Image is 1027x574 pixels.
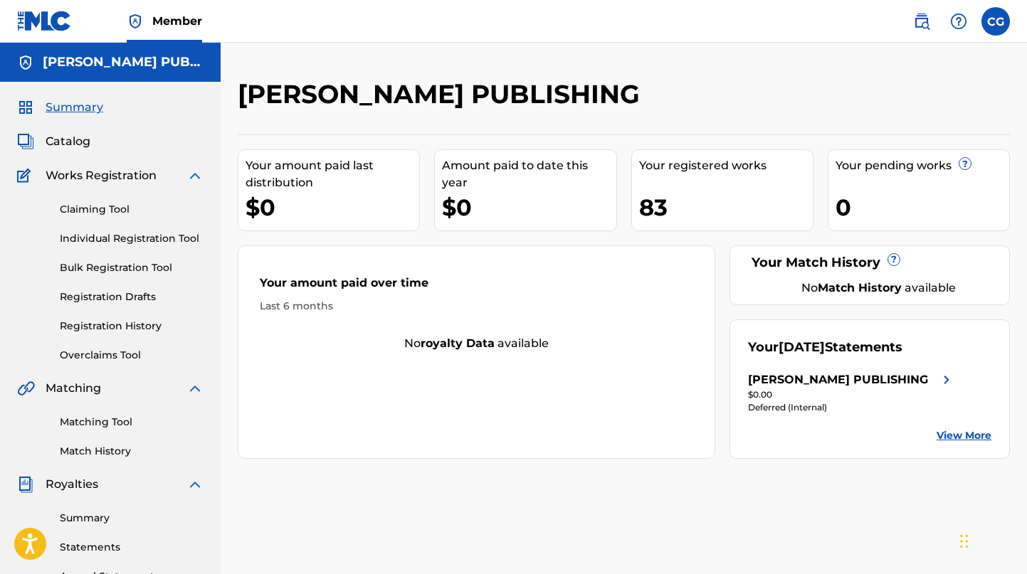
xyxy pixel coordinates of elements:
div: Your amount paid last distribution [246,157,419,191]
div: [PERSON_NAME] PUBLISHING [748,371,928,388]
span: Summary [46,99,103,116]
img: MLC Logo [17,11,72,31]
div: $0.00 [748,388,955,401]
a: Summary [60,511,204,526]
strong: royalty data [421,336,495,350]
h2: [PERSON_NAME] PUBLISHING [238,78,647,110]
span: ? [888,254,900,265]
div: No available [766,280,991,297]
strong: Match History [818,281,902,294]
span: [DATE] [779,339,825,355]
a: View More [937,428,991,443]
img: Top Rightsholder [127,13,144,30]
img: Works Registration [17,167,36,184]
img: Summary [17,99,34,116]
iframe: Resource Center [987,365,1027,482]
img: expand [186,380,204,397]
div: Last 6 months [260,299,693,314]
a: CatalogCatalog [17,133,90,150]
a: Bulk Registration Tool [60,260,204,275]
a: Matching Tool [60,415,204,430]
span: ? [959,158,971,169]
a: Individual Registration Tool [60,231,204,246]
iframe: Chat Widget [956,506,1027,574]
img: Accounts [17,54,34,71]
span: Works Registration [46,167,157,184]
div: Deferred (Internal) [748,401,955,414]
img: Catalog [17,133,34,150]
span: Matching [46,380,101,397]
img: right chevron icon [938,371,955,388]
div: User Menu [981,7,1010,36]
div: Your Match History [748,253,991,272]
div: $0 [246,191,419,223]
a: Claiming Tool [60,202,204,217]
img: help [950,13,967,30]
span: Member [152,13,202,29]
img: expand [186,167,204,184]
span: Catalog [46,133,90,150]
a: SummarySummary [17,99,103,116]
img: expand [186,476,204,493]
div: 0 [836,191,1009,223]
h5: CHRISTINA GAUDET PUBLISHING [43,54,204,70]
div: 83 [639,191,813,223]
a: Public Search [907,7,936,36]
img: Royalties [17,476,34,493]
div: No available [238,335,715,352]
a: Registration History [60,319,204,334]
a: Overclaims Tool [60,348,204,363]
a: Registration Drafts [60,289,204,304]
span: Royalties [46,476,98,493]
div: $0 [442,191,616,223]
div: Amount paid to date this year [442,157,616,191]
div: Your amount paid over time [260,275,693,299]
div: Your pending works [836,157,1009,174]
a: Match History [60,444,204,459]
div: Your registered works [639,157,813,174]
a: [PERSON_NAME] PUBLISHINGright chevron icon$0.00Deferred (Internal) [748,371,955,414]
a: Statements [60,540,204,555]
img: search [913,13,930,30]
div: Help [944,7,973,36]
div: Drag [960,520,969,563]
img: Matching [17,380,35,397]
div: Your Statements [748,338,902,357]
